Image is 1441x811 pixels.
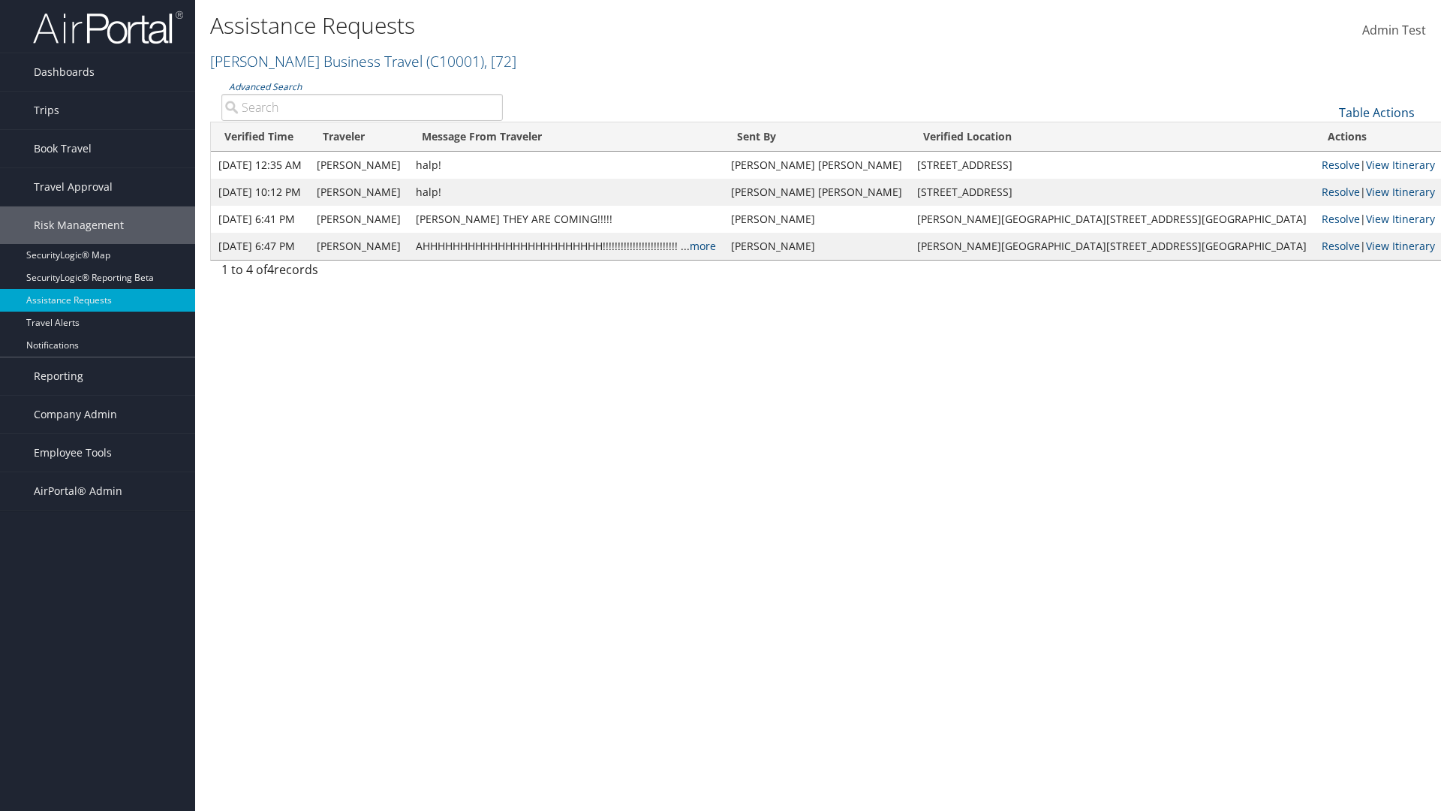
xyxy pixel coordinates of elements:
td: [PERSON_NAME] [PERSON_NAME] [724,179,910,206]
td: [PERSON_NAME] THEY ARE COMING!!!!! [408,206,724,233]
td: [PERSON_NAME][GEOGRAPHIC_DATA][STREET_ADDRESS][GEOGRAPHIC_DATA] [910,206,1314,233]
th: Message From Traveler: activate to sort column ascending [408,122,724,152]
th: Sent By: activate to sort column ascending [724,122,910,152]
th: Traveler: activate to sort column ascending [309,122,408,152]
a: Resolve [1322,185,1360,199]
td: [PERSON_NAME] [309,206,408,233]
td: [PERSON_NAME] [309,233,408,260]
a: View Itinerary [1366,239,1435,253]
td: [PERSON_NAME] [724,233,910,260]
td: [PERSON_NAME] [724,206,910,233]
a: View Itinerary [1366,212,1435,226]
td: [PERSON_NAME] [309,179,408,206]
span: Trips [34,92,59,129]
span: Book Travel [34,130,92,167]
td: [DATE] 12:35 AM [211,152,309,179]
td: [DATE] 6:41 PM [211,206,309,233]
span: Company Admin [34,396,117,433]
span: Travel Approval [34,168,113,206]
span: ( C10001 ) [426,51,484,71]
td: [STREET_ADDRESS] [910,152,1314,179]
div: 1 to 4 of records [221,261,503,286]
span: Reporting [34,357,83,395]
a: Resolve [1322,158,1360,172]
span: Employee Tools [34,434,112,472]
span: 4 [267,261,274,278]
a: Resolve [1322,212,1360,226]
td: [STREET_ADDRESS] [910,179,1314,206]
span: Risk Management [34,207,124,244]
td: [DATE] 10:12 PM [211,179,309,206]
span: , [ 72 ] [484,51,516,71]
a: Table Actions [1339,104,1415,121]
span: AirPortal® Admin [34,472,122,510]
th: Verified Location: activate to sort column ascending [910,122,1314,152]
a: View Itinerary [1366,185,1435,199]
a: Advanced Search [229,80,302,93]
td: [PERSON_NAME] [PERSON_NAME] [724,152,910,179]
td: [PERSON_NAME][GEOGRAPHIC_DATA][STREET_ADDRESS][GEOGRAPHIC_DATA] [910,233,1314,260]
a: View Itinerary [1366,158,1435,172]
span: Admin Test [1362,22,1426,38]
th: Verified Time: activate to sort column ascending [211,122,309,152]
td: halp! [408,179,724,206]
img: airportal-logo.png [33,10,183,45]
td: AHHHHHHHHHHHHHHHHHHHHHHHH!!!!!!!!!!!!!!!!!!!!!!!!! ... [408,233,724,260]
td: [DATE] 6:47 PM [211,233,309,260]
a: Admin Test [1362,8,1426,54]
a: [PERSON_NAME] Business Travel [210,51,516,71]
a: more [690,239,716,253]
td: [PERSON_NAME] [309,152,408,179]
input: Advanced Search [221,94,503,121]
h1: Assistance Requests [210,10,1021,41]
td: halp! [408,152,724,179]
a: Resolve [1322,239,1360,253]
span: Dashboards [34,53,95,91]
